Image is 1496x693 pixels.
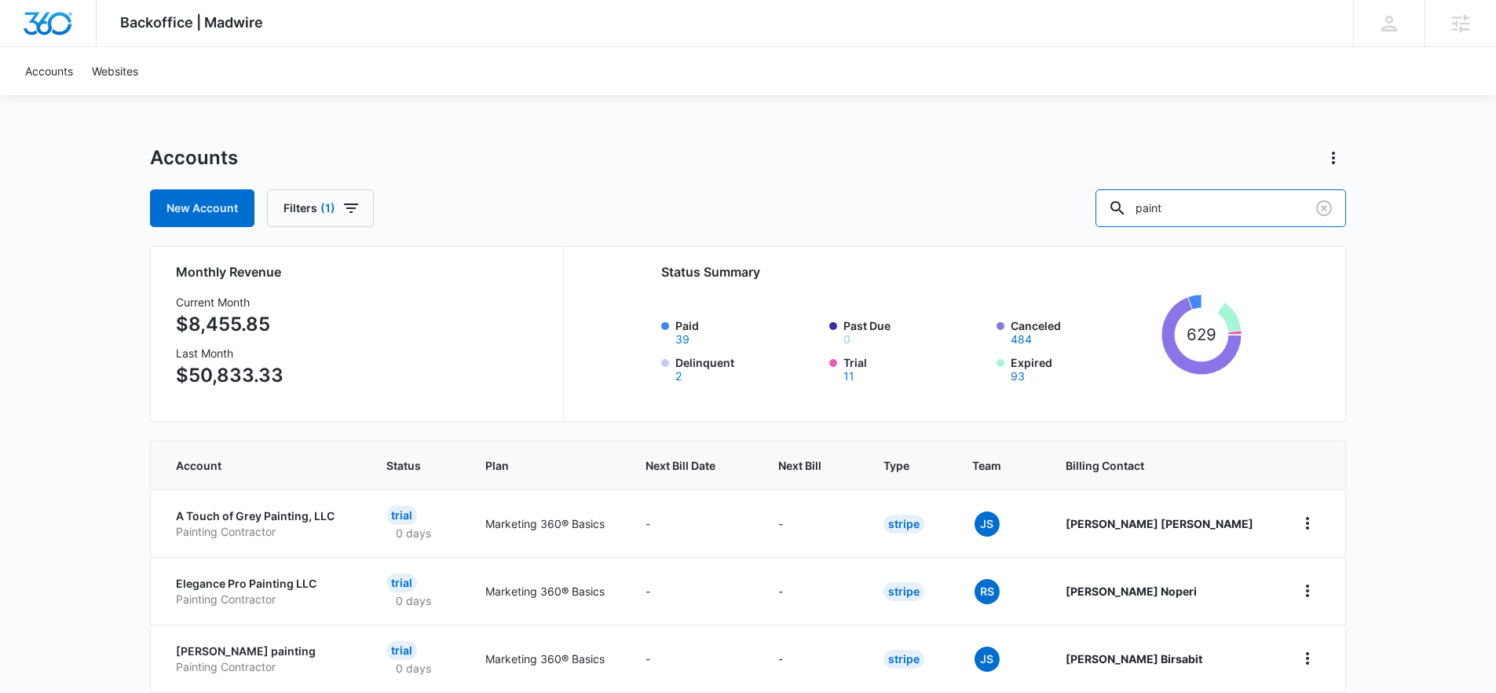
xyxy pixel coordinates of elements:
span: Next Bill [778,457,823,474]
button: home [1295,646,1320,671]
div: Stripe [883,650,924,669]
div: Trial [386,574,417,592]
p: Painting Contractor [176,524,349,540]
input: Search [1095,189,1346,227]
p: Painting Contractor [176,592,349,607]
p: Marketing 360® Basics [485,515,608,532]
button: Canceled [1011,334,1032,345]
label: Delinquent [675,354,820,382]
button: home [1295,511,1320,536]
a: A Touch of Grey Painting, LLCPainting Contractor [176,508,349,539]
span: Team [972,457,1005,474]
strong: [PERSON_NAME] Birsabit [1066,652,1202,665]
a: Websites [82,47,148,95]
p: 0 days [386,592,441,609]
span: Account [176,457,326,474]
a: Accounts [16,47,82,95]
p: [PERSON_NAME] painting [176,643,349,659]
div: Trial [386,506,417,525]
label: Trial [843,354,988,382]
div: Stripe [883,515,924,533]
label: Expired [1011,354,1155,382]
span: JS [975,647,1000,672]
p: A Touch of Grey Painting, LLC [176,508,349,524]
td: - [627,489,759,557]
strong: [PERSON_NAME] Noperi [1066,585,1197,598]
a: [PERSON_NAME] paintingPainting Contractor [176,643,349,674]
span: JS [975,511,1000,537]
p: Elegance Pro Painting LLC [176,576,349,592]
div: Trial [386,641,417,660]
h2: Monthly Revenue [176,262,544,281]
p: Marketing 360® Basics [485,583,608,599]
span: RS [975,579,1000,604]
span: Next Bill Date [646,457,718,474]
span: Backoffice | Madwire [120,14,263,31]
strong: [PERSON_NAME] [PERSON_NAME] [1066,517,1253,530]
span: Billing Contact [1066,457,1257,474]
h3: Last Month [176,345,283,361]
span: Type [883,457,911,474]
button: Delinquent [675,371,682,382]
button: Expired [1011,371,1025,382]
p: Marketing 360® Basics [485,651,608,667]
span: Status [386,457,425,474]
td: - [627,625,759,692]
h3: Current Month [176,294,283,310]
h2: Status Summary [661,262,1242,281]
tspan: 629 [1187,324,1216,344]
td: - [759,625,865,692]
td: - [759,489,865,557]
a: Elegance Pro Painting LLCPainting Contractor [176,576,349,607]
label: Canceled [1011,317,1155,345]
td: - [759,557,865,625]
label: Paid [675,317,820,345]
span: (1) [320,203,335,214]
p: Painting Contractor [176,659,349,675]
button: Paid [675,334,689,345]
a: New Account [150,189,254,227]
label: Past Due [843,317,988,345]
button: Actions [1321,145,1346,170]
h1: Accounts [150,146,238,170]
p: 0 days [386,660,441,676]
p: $8,455.85 [176,310,283,339]
button: Clear [1311,196,1337,221]
button: Filters(1) [267,189,374,227]
p: 0 days [386,525,441,541]
span: Plan [485,457,608,474]
button: Trial [843,371,854,382]
div: Stripe [883,582,924,601]
button: home [1295,578,1320,603]
td: - [627,557,759,625]
p: $50,833.33 [176,361,283,390]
